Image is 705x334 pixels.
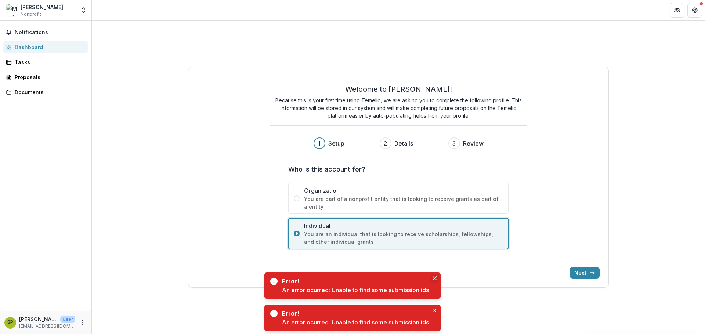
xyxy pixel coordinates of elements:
label: Who is this account for? [288,164,504,174]
button: Next [570,267,600,279]
div: Documents [15,88,83,96]
span: Organization [304,186,503,195]
div: Sally Petersen [7,320,13,325]
button: Notifications [3,26,88,38]
span: Nonprofit [21,11,41,18]
h3: Setup [328,139,344,148]
span: You are an individual that is looking to receive scholarships, fellowships, and other individual ... [304,230,503,246]
div: Tasks [15,58,83,66]
div: Error! [282,277,426,286]
button: Partners [670,3,684,18]
span: Notifications [15,29,86,36]
button: Get Help [687,3,702,18]
div: Proposals [15,73,83,81]
span: You are part of a nonprofit entity that is looking to receive grants as part of a entity [304,195,503,210]
div: [PERSON_NAME] [21,3,63,11]
div: 1 [318,139,321,148]
p: Because this is your first time using Temelio, we are asking you to complete the following profil... [270,96,527,120]
p: [EMAIL_ADDRESS][DOMAIN_NAME][US_STATE] [19,323,75,330]
div: An error ocurred: Unable to find some submission ids [282,318,429,327]
span: Individual [304,221,503,230]
div: 2 [384,139,387,148]
h3: Review [463,139,484,148]
img: Marija Nadjsombati [6,4,18,16]
div: Error! [282,309,426,318]
h2: Welcome to [PERSON_NAME]! [345,85,452,93]
div: 3 [452,139,456,148]
p: User [60,316,75,323]
a: Tasks [3,56,88,68]
a: Dashboard [3,41,88,53]
button: Close [430,306,439,315]
h3: Details [394,139,413,148]
div: Dashboard [15,43,83,51]
a: Proposals [3,71,88,83]
button: Close [430,274,439,283]
p: [PERSON_NAME] [19,315,57,323]
a: Documents [3,86,88,98]
div: Progress [314,137,484,149]
button: Open entity switcher [78,3,88,18]
button: More [78,318,87,327]
div: An error ocurred: Unable to find some submission ids [282,286,429,294]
